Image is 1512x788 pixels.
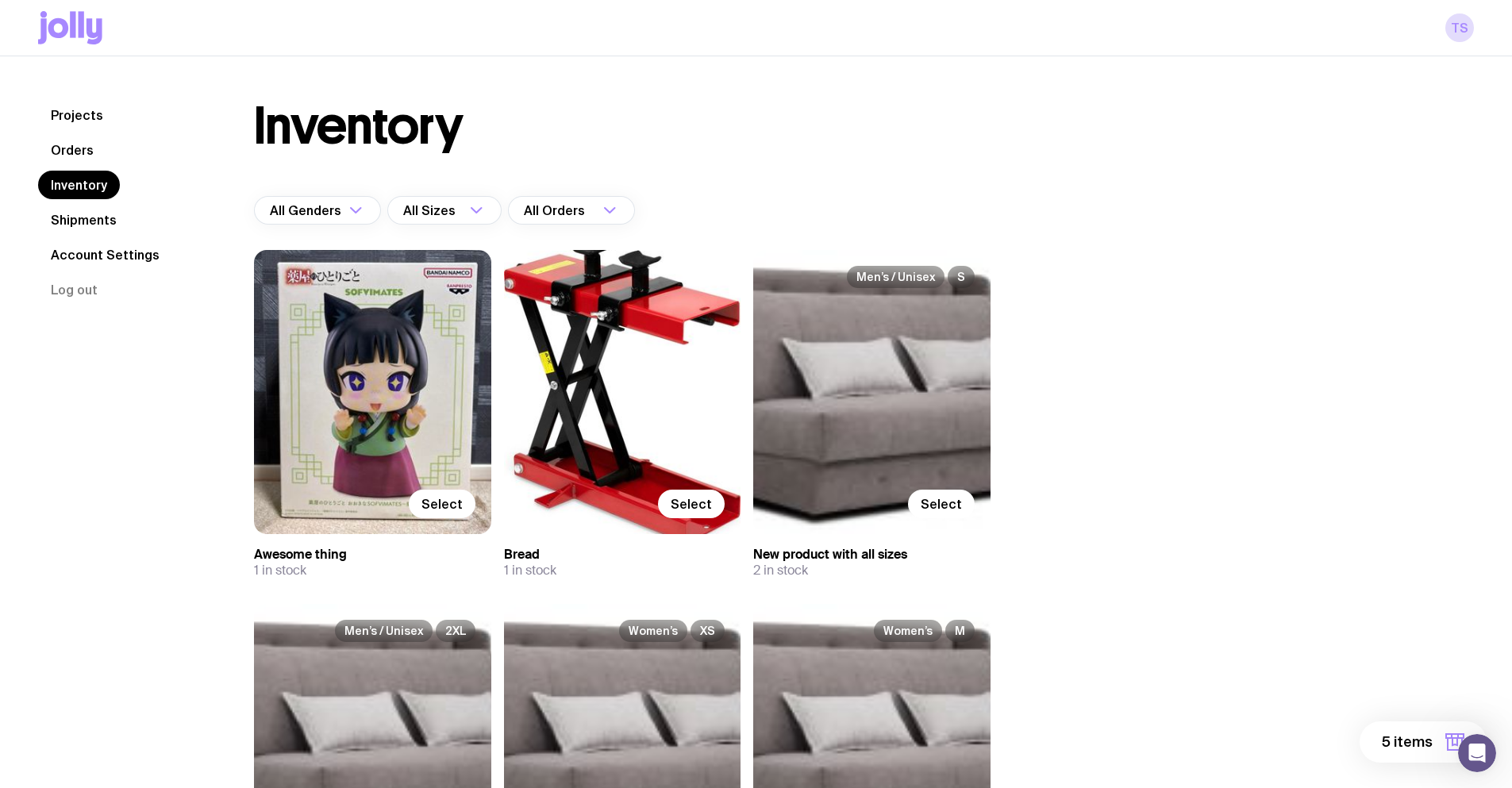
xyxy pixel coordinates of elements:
[753,547,991,563] h3: New product with all sizes
[254,563,306,579] span: 1 in stock
[254,101,463,152] h1: Inventory
[508,196,635,225] div: Search for option
[436,620,475,642] span: 2XL
[38,136,106,164] a: Orders
[588,196,598,225] input: Search for option
[270,196,344,225] span: All Genders
[421,496,463,512] span: Select
[38,101,116,129] a: Projects
[504,547,741,563] h3: Bread
[387,196,502,225] div: Search for option
[504,563,556,579] span: 1 in stock
[38,171,120,199] a: Inventory
[335,620,433,642] span: Men’s / Unisex
[847,266,945,288] span: Men’s / Unisex
[254,196,381,225] div: Search for option
[38,240,172,269] a: Account Settings
[921,496,962,512] span: Select
[948,266,975,288] span: S
[691,620,725,642] span: XS
[1445,13,1474,42] a: TS
[874,620,942,642] span: Women’s
[753,563,808,579] span: 2 in stock
[38,206,129,234] a: Shipments
[254,547,491,563] h3: Awesome thing
[38,275,110,304] button: Log out
[1458,734,1496,772] iframe: Intercom live chat
[945,620,975,642] span: M
[671,496,712,512] span: Select
[1360,721,1487,763] button: 5 items
[1382,732,1433,751] span: 5 items
[619,620,687,642] span: Women’s
[524,196,588,225] span: All Orders
[403,196,459,225] span: All Sizes
[459,196,465,225] input: Search for option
